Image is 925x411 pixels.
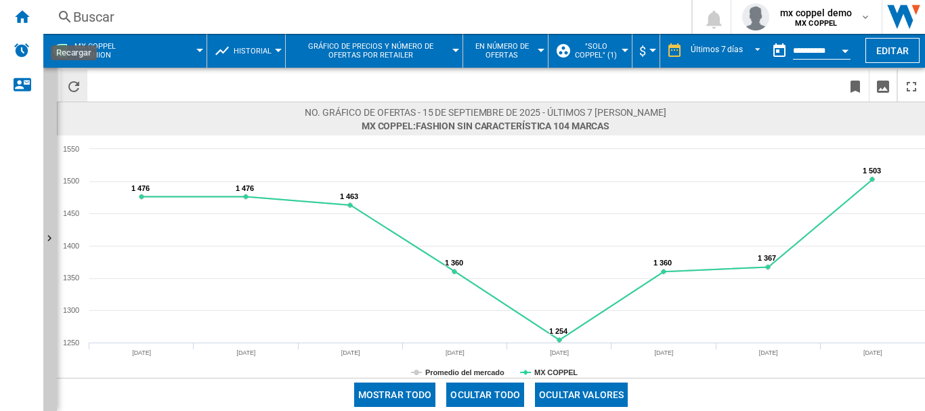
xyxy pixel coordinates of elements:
[60,70,87,102] button: Recargar
[63,339,79,347] tspan: 1250
[689,40,766,62] md-select: REPORTS.WIZARD.STEPS.REPORT.STEPS.REPORT_OPTIONS.PERIOD: Últimos 7 días
[340,192,358,200] tspan: 1 463
[305,106,666,119] span: No. gráfico de ofertas - 15 de septiembre de 2025 - Últimos 7 [PERSON_NAME]
[534,368,578,376] tspan: MX COPPEL
[574,34,626,68] button: "Solo Coppel" (1)
[425,368,504,376] tspan: Promedio del mercado
[73,7,656,26] div: Buscar
[898,70,925,102] button: Maximizar
[555,34,626,68] div: "Solo Coppel" (1)
[742,3,769,30] img: profile.jpg
[237,349,256,356] tspan: [DATE]
[293,42,449,60] span: Gráfico de precios y número de ofertas por retailer
[63,145,79,153] tspan: 1550
[293,34,456,68] button: Gráfico de precios y número de ofertas por retailer
[869,70,897,102] button: Descargar como imagen
[758,254,776,262] tspan: 1 367
[833,37,857,61] button: Open calendar
[63,209,79,217] tspan: 1450
[234,34,278,68] button: Historial
[446,349,465,356] tspan: [DATE]
[14,42,30,58] img: alerts-logo.svg
[341,349,360,356] tspan: [DATE]
[639,44,646,58] span: $
[63,242,79,250] tspan: 1400
[305,119,666,133] span: MX COPPEL:Fashion Sin característica 104 marcas
[234,47,272,56] span: Historial
[132,349,151,356] tspan: [DATE]
[131,184,150,192] tspan: 1 476
[863,349,882,356] tspan: [DATE]
[653,259,672,267] tspan: 1 360
[766,37,793,64] button: md-calendar
[691,45,743,54] div: Últimos 7 días
[550,349,569,356] tspan: [DATE]
[842,70,869,102] button: Marcar este reporte
[470,42,534,60] span: En número de ofertas
[446,383,524,407] button: Ocultar todo
[43,68,57,411] button: Mostrar
[354,383,436,407] button: Mostrar todo
[795,19,837,28] b: MX COPPEL
[445,259,463,267] tspan: 1 360
[74,34,129,68] button: MX COPPELFashion
[214,34,278,68] div: Historial
[470,34,541,68] button: En número de ofertas
[63,306,79,314] tspan: 1300
[574,42,619,60] span: "Solo Coppel" (1)
[535,383,628,407] button: Ocultar valores
[639,34,653,68] button: $
[655,349,674,356] tspan: [DATE]
[63,274,79,282] tspan: 1350
[74,42,116,60] span: MX COPPEL:Fashion
[780,6,852,20] span: mx coppel demo
[759,349,778,356] tspan: [DATE]
[63,177,79,185] tspan: 1500
[50,34,200,68] div: MX COPPELFashion
[236,184,254,192] tspan: 1 476
[632,34,660,68] md-menu: Currency
[863,167,881,175] tspan: 1 503
[549,327,568,335] tspan: 1 254
[865,38,920,63] button: Editar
